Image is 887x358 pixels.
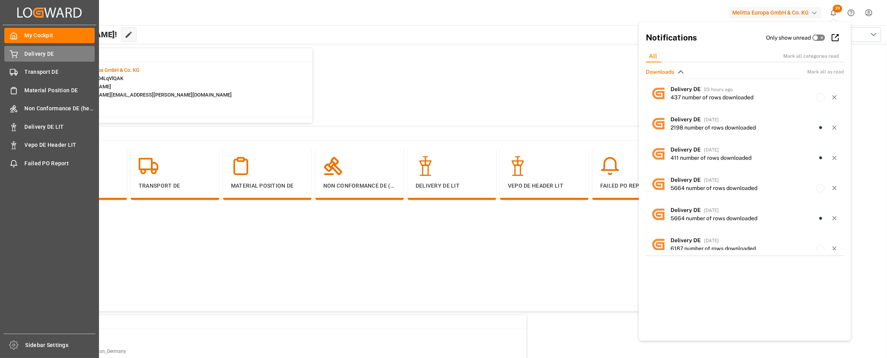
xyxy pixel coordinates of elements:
[646,68,674,76] span: Downloads
[825,4,842,22] button: show 29 new notifications
[26,341,96,349] span: Sidebar Settings
[40,339,517,355] a: 1221091test filtermaterialPosition_Germany
[4,101,95,116] a: Non Conformance DE (header)
[71,67,139,73] span: Melitta Europa GmbH & Co. KG
[671,237,701,243] span: Delivery DE
[671,214,757,223] div: 5664 number of rows downloaded
[646,169,844,199] a: avatarDelivery DE[DATE]5664 number of rows downloaded
[646,78,844,108] a: avatarDelivery DE23 hours ago437 number of rows downloaded
[70,67,139,73] span: :
[600,182,673,190] p: Failed PO Report
[25,50,95,58] span: Delivery DE
[766,34,811,42] label: Only show unread
[646,202,671,226] img: avatar
[646,232,671,257] img: avatar
[671,154,751,162] div: 411 number of rows downloaded
[4,82,95,98] a: Material Position DE
[671,184,757,192] div: 5664 number of rows downloaded
[842,4,860,22] button: Help Center
[4,46,95,61] a: Delivery DE
[646,111,671,136] img: avatar
[783,53,847,60] div: Mark all categories read
[508,182,581,190] p: Vepo DE Header LIT
[646,199,844,229] a: avatarDelivery DE[DATE]5664 number of rows downloaded
[671,86,701,92] span: Delivery DE
[25,141,95,149] span: Vepo DE Header LIT
[4,28,95,43] a: My Cockpit
[704,208,719,213] span: [DATE]
[646,172,671,196] img: avatar
[646,229,844,259] a: avatarDelivery DE[DATE]6187 number of rows downloaded
[70,92,232,98] span: : [PERSON_NAME][EMAIL_ADDRESS][PERSON_NAME][DOMAIN_NAME]
[671,207,701,213] span: Delivery DE
[671,93,753,102] div: 437 number of rows downloaded
[729,5,825,20] button: Melitta Europa GmbH & Co. KG
[25,31,95,40] span: My Cockpit
[704,177,719,183] span: [DATE]
[323,182,396,190] p: Non Conformance DE (header)
[671,245,756,253] div: 6187 number of rows downloaded
[646,31,766,44] h2: Notifications
[33,27,117,42] span: Hello [PERSON_NAME]!
[139,182,211,190] p: Transport DE
[646,108,844,139] a: avatarDelivery DE[DATE]2198 number of rows downloaded
[4,137,95,153] a: Vepo DE Header LIT
[671,116,701,122] span: Delivery DE
[646,141,671,166] img: avatar
[646,81,671,106] img: avatar
[25,123,95,131] span: Delivery DE LIT
[4,119,95,134] a: Delivery DE LIT
[4,64,95,80] a: Transport DE
[671,177,701,183] span: Delivery DE
[646,139,844,169] a: avatarDelivery DE[DATE]411 number of rows downloaded
[704,238,719,243] span: [DATE]
[671,124,756,132] div: 2198 number of rows downloaded
[416,182,488,190] p: Delivery DE LIT
[704,117,719,122] span: [DATE]
[25,86,95,95] span: Material Position DE
[704,147,719,153] span: [DATE]
[671,146,701,153] span: Delivery DE
[807,68,844,75] span: Mark all as read
[643,50,663,62] div: All
[25,159,95,168] span: Failed PO Report
[833,5,842,13] span: 29
[4,155,95,171] a: Failed PO Report
[25,104,95,113] span: Non Conformance DE (header)
[704,87,733,92] span: 23 hours ago
[729,7,821,18] div: Melitta Europa GmbH & Co. KG
[25,68,95,76] span: Transport DE
[231,182,304,190] p: Material Position DE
